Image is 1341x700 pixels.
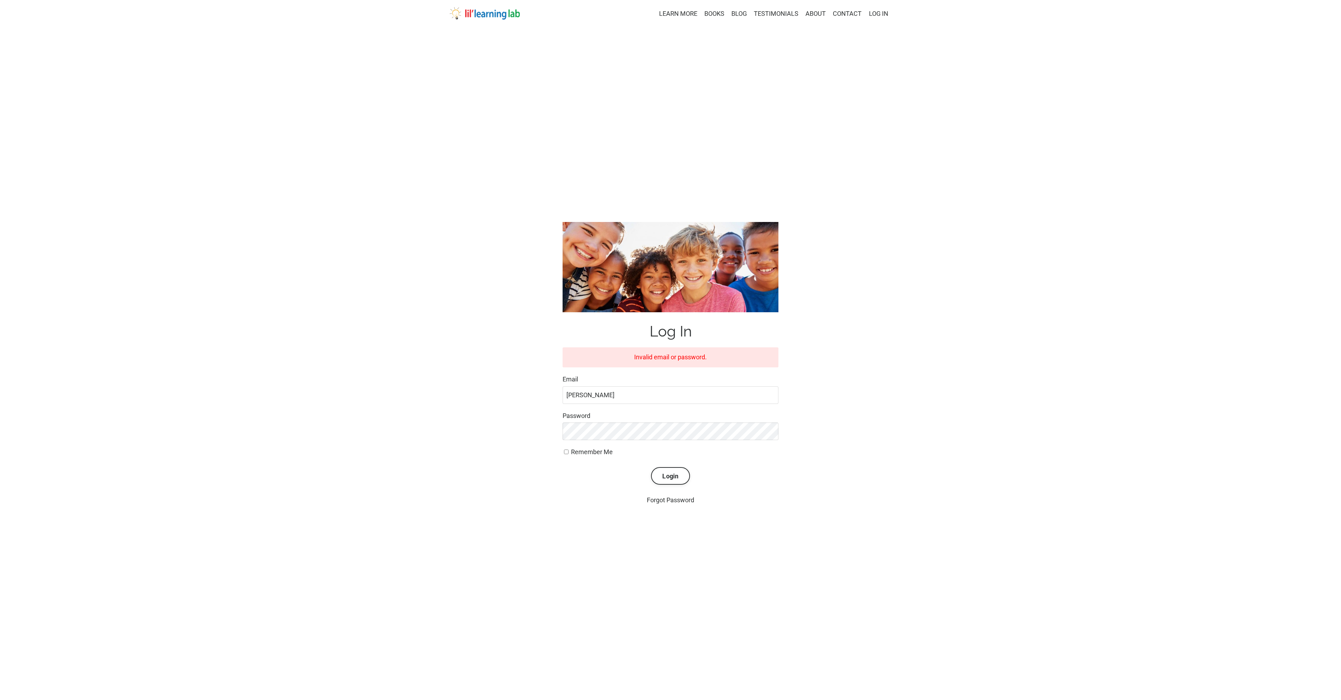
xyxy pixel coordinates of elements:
[563,323,778,340] h1: Log In
[563,374,778,385] label: Email
[805,9,826,19] a: ABOUT
[563,347,778,367] div: Invalid email or password.
[731,9,747,19] a: BLOG
[754,9,798,19] a: TESTIMONIALS
[869,10,888,17] a: LOG IN
[647,496,694,504] a: Forgot Password
[571,448,613,456] span: Remember Me
[564,450,569,454] input: Remember Me
[450,7,520,20] img: lil' learning lab
[833,9,862,19] a: CONTACT
[563,411,778,421] label: Password
[651,467,690,485] button: Login
[704,9,724,19] a: BOOKS
[659,9,697,19] a: LEARN MORE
